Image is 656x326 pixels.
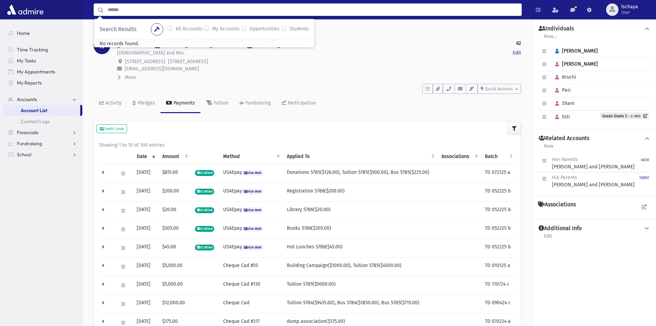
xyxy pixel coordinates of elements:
[552,48,598,54] span: [PERSON_NAME]
[552,61,598,67] span: [PERSON_NAME]
[283,183,437,201] td: Registration 5786($200.00)
[200,94,234,113] a: Tuition
[283,239,437,257] td: Hot Lunches 5786($45.00)
[158,164,191,183] td: $851.00
[158,201,191,220] td: $20.00
[195,207,214,213] span: CC Billed
[287,100,316,106] div: Participation
[104,100,122,106] div: Activity
[543,142,554,155] a: New
[94,28,119,38] nav: breadcrumb
[3,55,82,66] a: My Tasks
[3,127,82,138] a: Financials
[485,86,513,91] span: Quick Actions
[481,149,516,165] th: Batch: activate to sort column ascending
[160,94,200,113] a: Payments
[195,170,214,176] span: CC Billed
[244,100,271,106] div: Fundraising
[552,114,570,120] span: Esti
[17,69,55,75] span: My Appointments
[639,174,649,188] a: 10892
[158,257,191,276] td: $5,500.00
[481,201,516,220] td: TD 052225 b
[219,276,283,295] td: Cheque Cad #130
[117,49,185,57] p: [DEMOGRAPHIC_DATA] and Mrs.
[17,80,42,86] span: My Reports
[212,25,240,33] label: My Accounts
[17,58,36,64] span: My Tasks
[125,66,199,72] span: [EMAIL_ADDRESS][DOMAIN_NAME]
[94,94,127,113] a: Activity
[3,66,82,77] a: My Appointments
[3,28,82,39] a: Home
[641,158,649,162] small: 4630
[17,151,31,158] span: School
[17,47,48,53] span: Time Tracking
[481,220,516,239] td: TD 052225 b
[158,239,191,257] td: $45.00
[219,295,283,313] td: Cheque Cad
[168,59,208,65] span: [STREET_ADDRESS]
[100,127,124,131] small: Credit Cards
[552,175,577,180] span: His Parents
[133,276,158,295] td: [DATE]
[172,100,195,106] div: Payments
[125,75,136,80] span: More
[283,201,437,220] td: Library 5786($20.00)
[538,225,650,232] button: Additional Info
[538,135,650,142] button: Related Accounts
[158,276,191,295] td: $5,000.00
[283,276,437,295] td: Tuition 5785($5000.00)
[219,220,283,239] td: USAEpay
[176,25,202,33] label: All Accounts
[481,295,516,313] td: TD 090424 c
[133,220,158,239] td: [DATE]
[639,176,649,180] small: 10892
[21,118,50,125] span: Contact Logs
[133,149,158,165] th: Date: activate to sort column ascending
[234,94,276,113] a: Fundraising
[3,105,80,116] a: Account List
[125,59,165,65] span: [STREET_ADDRESS]
[158,220,191,239] td: $305.00
[3,138,82,149] a: Fundraising
[242,226,263,232] span: VISA-5608
[242,207,263,213] span: VISA-5608
[219,164,283,183] td: USAEpay
[276,94,321,113] a: Participation
[195,226,214,232] span: CC Billed
[99,141,516,149] div: Showing 1 to 10 of 100 entries
[195,245,214,250] span: CC Billed
[478,84,521,94] button: Quick Actions
[242,245,263,250] span: VISA-5608
[158,295,191,313] td: $12,000.00
[539,135,589,142] h4: Related Accounts
[3,116,82,127] a: Contact Logs
[552,87,571,93] span: Peri
[481,164,516,183] td: TD 072325 a
[283,164,437,183] td: Donations 5785($126.00), Tuition 5785($500.00), Bus 5785($225.00)
[242,170,263,176] span: VISA-5608
[621,10,638,15] span: User
[283,257,437,276] td: Building Campaign($1000.00), Tuition 5785($4500.00)
[437,149,481,165] th: Associations: activate to sort column ascending
[543,232,552,245] a: Edit
[3,44,82,55] a: Time Tracking
[481,276,516,295] td: TD 110724 c
[481,257,516,276] td: TD 010125 a
[552,100,574,106] span: Shani
[3,149,82,160] a: School
[621,4,638,10] span: lschaya
[283,295,437,313] td: Tuition 5784($9435.00), Bus 5784($1850.00), Bus 5785($715.00)
[17,96,37,102] span: Accounts
[133,239,158,257] td: [DATE]
[242,189,263,195] span: VISA-5608
[289,25,309,33] label: Students
[158,183,191,201] td: $200.00
[481,239,516,257] td: TD 052225 b
[539,225,582,232] h4: Additional Info
[600,112,649,119] a: Grade Grade 3 - כתה ג
[127,94,160,113] a: Pledges
[552,156,635,170] div: [PERSON_NAME] and [PERSON_NAME]
[552,74,576,80] span: Bruchi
